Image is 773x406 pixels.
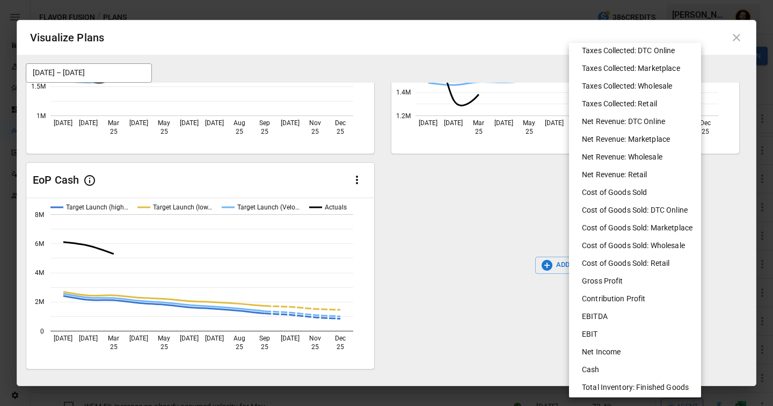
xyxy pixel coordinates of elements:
[573,148,705,166] li: Net Revenue: Wholesale
[573,290,705,308] li: Contribution Profit
[573,255,705,272] li: Cost of Goods Sold: Retail
[573,95,705,113] li: Taxes Collected: Retail
[573,325,705,343] li: EBIT
[573,361,705,379] li: Cash
[573,113,705,130] li: Net Revenue: DTC Online
[573,130,705,148] li: Net Revenue: Marketplace
[573,272,705,290] li: Gross Profit
[573,60,705,77] li: Taxes Collected: Marketplace
[573,42,705,60] li: Taxes Collected: DTC Online
[573,184,705,201] li: Cost of Goods Sold
[573,237,705,255] li: Cost of Goods Sold: Wholesale
[573,166,705,184] li: Net Revenue: Retail
[573,201,705,219] li: Cost of Goods Sold: DTC Online
[573,308,705,325] li: EBITDA
[573,219,705,237] li: Cost of Goods Sold: Marketplace
[573,379,705,396] li: Total Inventory: Finished Goods
[573,343,705,361] li: Net Income
[573,77,705,95] li: Taxes Collected: Wholesale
